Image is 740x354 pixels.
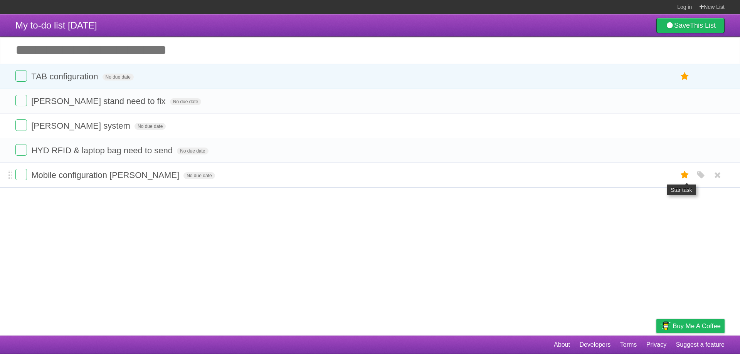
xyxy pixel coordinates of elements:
[170,98,201,105] span: No due date
[678,70,692,83] label: Star task
[676,337,725,352] a: Suggest a feature
[15,70,27,82] label: Done
[15,169,27,180] label: Done
[103,74,134,81] span: No due date
[656,319,725,333] a: Buy me a coffee
[15,20,97,30] span: My to-do list [DATE]
[660,319,671,332] img: Buy me a coffee
[177,148,208,154] span: No due date
[620,337,637,352] a: Terms
[31,121,132,131] span: [PERSON_NAME] system
[183,172,215,179] span: No due date
[135,123,166,130] span: No due date
[31,72,100,81] span: TAB configuration
[31,170,181,180] span: Mobile configuration [PERSON_NAME]
[579,337,610,352] a: Developers
[31,146,175,155] span: HYD RFID & laptop bag need to send
[15,119,27,131] label: Done
[554,337,570,352] a: About
[656,18,725,33] a: SaveThis List
[15,95,27,106] label: Done
[690,22,716,29] b: This List
[15,144,27,156] label: Done
[678,169,692,181] label: Star task
[673,319,721,333] span: Buy me a coffee
[646,337,666,352] a: Privacy
[31,96,168,106] span: [PERSON_NAME] stand need to fix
